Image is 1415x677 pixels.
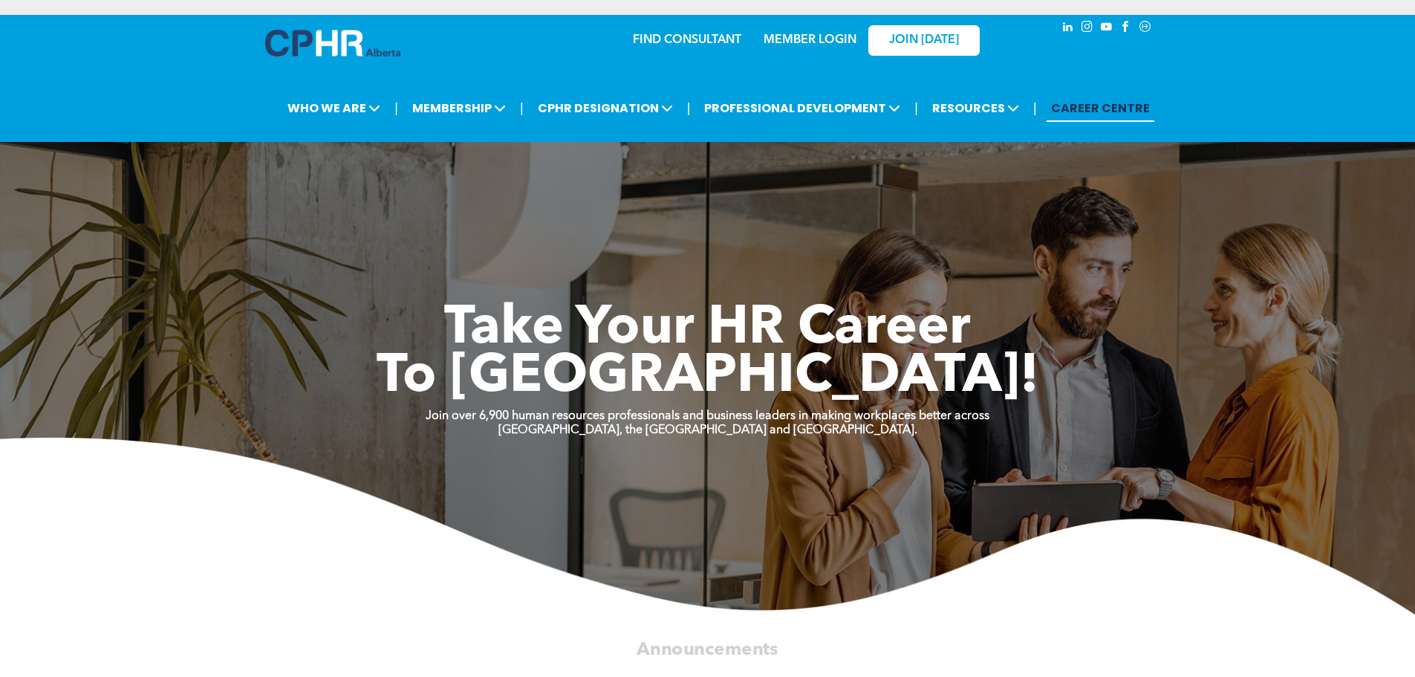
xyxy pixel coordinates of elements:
span: Announcements [637,641,778,658]
span: PROFESSIONAL DEVELOPMENT [700,94,905,122]
span: JOIN [DATE] [889,33,959,48]
span: MEMBERSHIP [408,94,510,122]
li: | [520,93,524,123]
a: linkedin [1060,19,1076,39]
a: youtube [1099,19,1115,39]
a: Social network [1137,19,1154,39]
li: | [687,93,691,123]
a: MEMBER LOGIN [764,34,856,46]
img: A blue and white logo for cp alberta [265,30,400,56]
span: CPHR DESIGNATION [533,94,677,122]
a: facebook [1118,19,1134,39]
strong: [GEOGRAPHIC_DATA], the [GEOGRAPHIC_DATA] and [GEOGRAPHIC_DATA]. [498,424,917,436]
span: RESOURCES [928,94,1024,122]
a: FIND CONSULTANT [633,34,741,46]
span: WHO WE ARE [283,94,385,122]
span: Take Your HR Career [444,302,971,356]
strong: Join over 6,900 human resources professionals and business leaders in making workplaces better ac... [426,410,989,422]
a: JOIN [DATE] [868,25,980,56]
a: instagram [1079,19,1096,39]
a: CAREER CENTRE [1047,94,1154,122]
li: | [1033,93,1037,123]
li: | [914,93,918,123]
span: To [GEOGRAPHIC_DATA]! [377,351,1039,404]
li: | [394,93,398,123]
